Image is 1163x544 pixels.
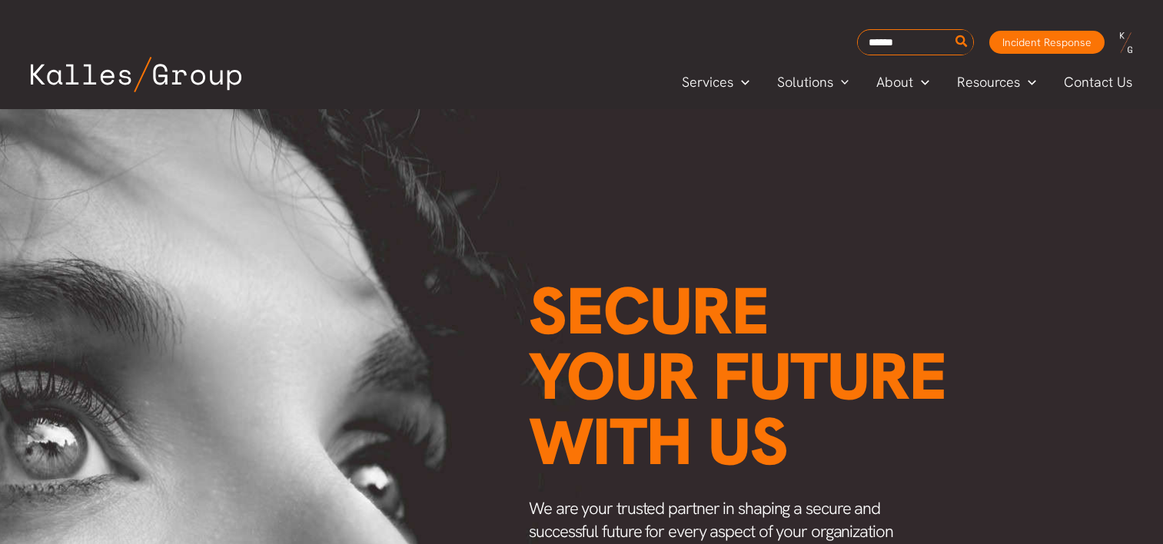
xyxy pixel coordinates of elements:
a: AboutMenu Toggle [862,71,943,94]
a: ResourcesMenu Toggle [943,71,1050,94]
nav: Primary Site Navigation [668,69,1148,95]
span: We are your trusted partner in shaping a secure and successful future for every aspect of your or... [529,497,893,542]
img: Kalles Group [31,57,241,92]
span: Solutions [777,71,833,94]
span: Menu Toggle [913,71,929,94]
a: Incident Response [989,31,1105,54]
span: Secure your future with us [529,268,946,484]
span: Contact Us [1064,71,1132,94]
a: ServicesMenu Toggle [668,71,763,94]
span: Services [682,71,733,94]
button: Search [952,30,972,55]
span: Menu Toggle [733,71,749,94]
span: Menu Toggle [833,71,849,94]
span: Resources [957,71,1020,94]
span: About [876,71,913,94]
a: Contact Us [1050,71,1148,94]
span: Menu Toggle [1020,71,1036,94]
a: SolutionsMenu Toggle [763,71,863,94]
